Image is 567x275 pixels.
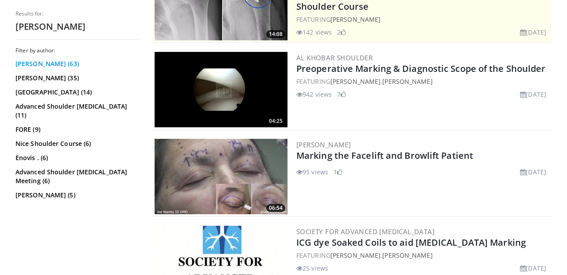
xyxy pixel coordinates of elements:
[296,227,435,236] a: Society for Advanced [MEDICAL_DATA]
[296,236,526,248] a: ICG dye Soaked Coils to aid [MEDICAL_DATA] Marking
[16,102,137,120] a: Advanced Shoulder [MEDICAL_DATA] (11)
[520,27,546,37] li: [DATE]
[337,90,346,99] li: 7
[155,139,287,214] img: dd04c04f-078d-4586-a116-640f9277d4cb.300x170_q85_crop-smart_upscale.jpg
[266,117,285,125] span: 04:25
[296,53,373,62] a: Al Khobar Shoulder
[296,149,473,161] a: Marking the Facelift and Browlift Patient
[296,15,550,24] div: FEATURING
[520,90,546,99] li: [DATE]
[16,10,140,17] p: Results for:
[266,204,285,212] span: 06:54
[520,167,546,177] li: [DATE]
[155,52,287,127] img: 2fc3325f-09ee-4029-abb7-44a44ef86fb0.300x170_q85_crop-smart_upscale.jpg
[16,47,140,54] h3: Filter by author:
[16,191,137,200] a: [PERSON_NAME] (5)
[16,153,137,162] a: Enovis . (6)
[296,90,332,99] li: 942 views
[155,52,287,127] a: 04:25
[16,125,137,134] a: FORE (9)
[330,15,381,24] a: [PERSON_NAME]
[16,74,137,82] a: [PERSON_NAME] (35)
[155,139,287,214] a: 06:54
[337,27,346,37] li: 2
[296,77,550,86] div: FEATURING ,
[296,63,546,75] a: Preoperative Marking & Diagnostic Scope of the Shoulder
[296,263,328,273] li: 25 views
[16,88,137,97] a: [GEOGRAPHIC_DATA] (14)
[16,139,137,148] a: Nice Shoulder Course (6)
[296,27,332,37] li: 142 views
[296,140,351,149] a: [PERSON_NAME]
[266,30,285,38] span: 14:08
[334,167,342,177] li: 1
[16,59,137,68] a: [PERSON_NAME] (63)
[330,77,381,86] a: [PERSON_NAME]
[296,167,328,177] li: 95 views
[382,77,432,86] a: [PERSON_NAME]
[296,251,550,260] div: FEATURING ,
[16,168,137,185] a: Advanced Shoulder [MEDICAL_DATA] Meeting (6)
[330,251,381,259] a: [PERSON_NAME]
[382,251,432,259] a: [PERSON_NAME]
[16,21,140,32] h2: [PERSON_NAME]
[520,263,546,273] li: [DATE]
